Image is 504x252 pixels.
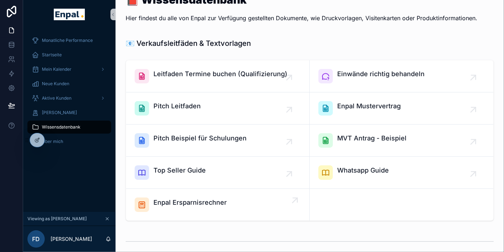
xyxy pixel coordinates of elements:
[126,38,251,48] h1: 📧 Verkaufsleitfäden & Textvorlagen
[42,52,62,58] span: Startseite
[126,125,310,157] a: Pitch Beispiel für Schulungen
[27,34,111,47] a: Monatliche Performance
[42,110,77,116] span: [PERSON_NAME]
[27,121,111,134] a: Wissensdatenbank
[23,29,116,157] div: scrollable content
[153,69,287,79] span: Leitfaden Termine buchen (Qualifizierung)
[27,92,111,105] a: Aktive Kunden
[337,101,401,111] span: Enpal Mustervertrag
[126,60,310,92] a: Leitfaden Termine buchen (Qualifizierung)
[27,216,87,222] span: Viewing as [PERSON_NAME]
[126,157,310,189] a: Top Seller Guide
[310,157,494,189] a: Whatsapp Guide
[54,9,84,20] img: App logo
[310,92,494,125] a: Enpal Mustervertrag
[32,235,40,243] span: FD
[153,165,206,175] span: Top Seller Guide
[153,133,247,143] span: Pitch Beispiel für Schulungen
[42,95,71,101] span: Aktive Kunden
[310,125,494,157] a: MVT Antrag - Beispiel
[51,235,92,243] p: [PERSON_NAME]
[27,63,111,76] a: Mein Kalender
[27,77,111,90] a: Neue Kunden
[153,197,227,208] span: Enpal Ersparnisrechner
[42,124,81,130] span: Wissensdatenbank
[337,69,425,79] span: Einwände richtig behandeln
[126,92,310,125] a: Pitch Leitfaden
[42,139,63,144] span: Über mich
[153,101,201,111] span: Pitch Leitfaden
[42,38,93,43] span: Monatliche Performance
[337,165,389,175] span: Whatsapp Guide
[27,135,111,148] a: Über mich
[27,48,111,61] a: Startseite
[42,66,71,72] span: Mein Kalender
[337,133,407,143] span: MVT Antrag - Beispiel
[27,106,111,119] a: [PERSON_NAME]
[310,60,494,92] a: Einwände richtig behandeln
[126,14,477,22] p: Hier findest du alle von Enpal zur Verfügung gestellten Dokumente, wie Druckvorlagen, Visitenkart...
[42,81,69,87] span: Neue Kunden
[126,189,310,221] a: Enpal Ersparnisrechner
